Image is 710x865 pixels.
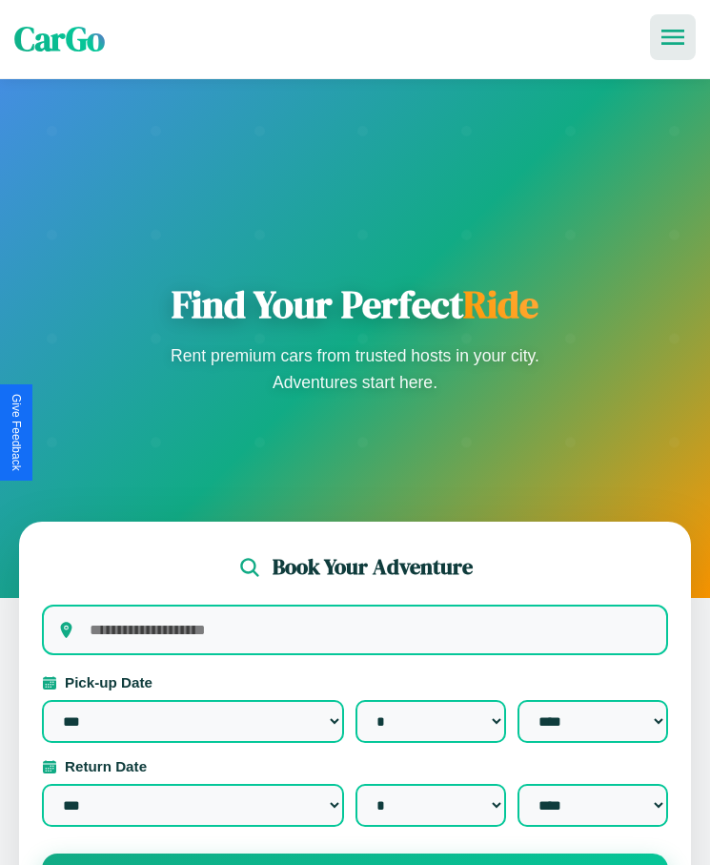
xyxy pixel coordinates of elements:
h1: Find Your Perfect [165,281,546,327]
span: CarGo [14,16,105,62]
label: Pick-up Date [42,674,668,690]
h2: Book Your Adventure [273,552,473,582]
p: Rent premium cars from trusted hosts in your city. Adventures start here. [165,342,546,396]
span: Ride [463,278,538,330]
label: Return Date [42,758,668,774]
div: Give Feedback [10,394,23,471]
